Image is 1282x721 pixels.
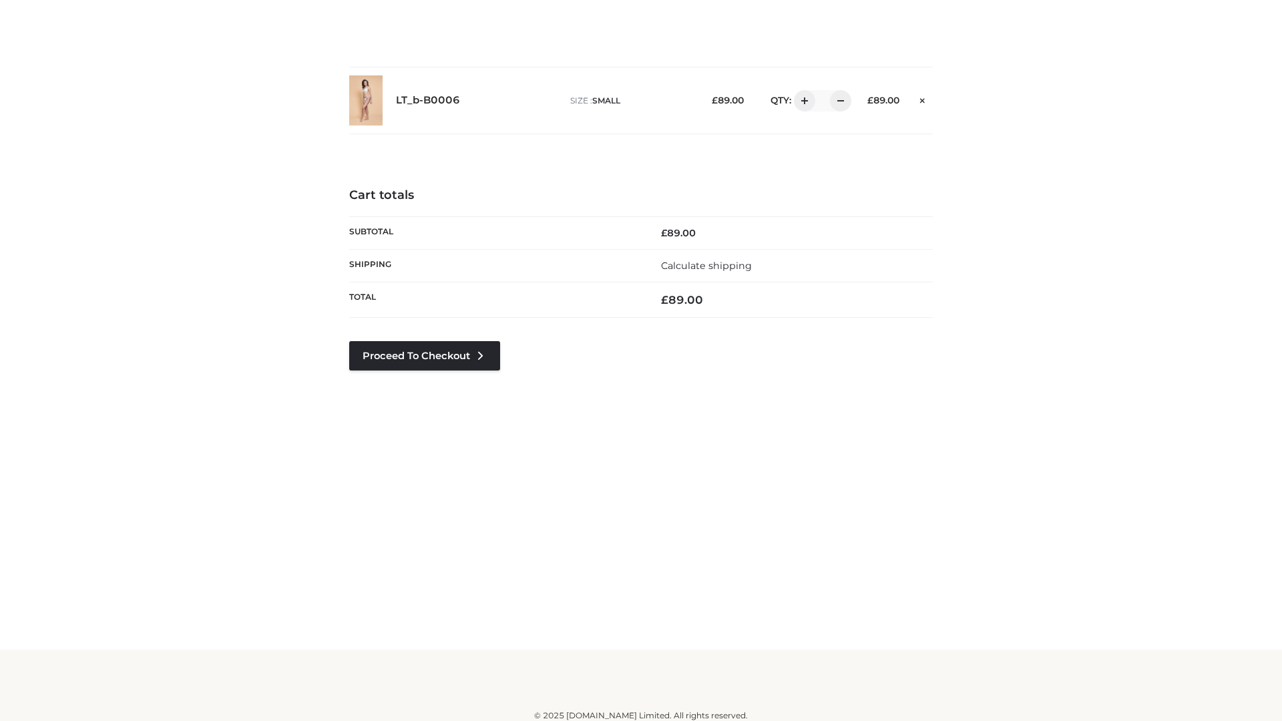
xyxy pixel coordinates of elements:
div: QTY: [757,90,847,111]
span: £ [712,95,718,105]
bdi: 89.00 [661,293,703,306]
span: £ [661,293,668,306]
bdi: 89.00 [712,95,744,105]
a: LT_b-B0006 [396,94,460,107]
p: size : [570,95,691,107]
bdi: 89.00 [867,95,899,105]
th: Shipping [349,249,641,282]
h4: Cart totals [349,188,933,203]
img: LT_b-B0006 - SMALL [349,75,383,126]
a: Proceed to Checkout [349,341,500,371]
bdi: 89.00 [661,227,696,239]
span: £ [661,227,667,239]
a: Calculate shipping [661,260,752,272]
th: Total [349,282,641,318]
a: Remove this item [913,90,933,107]
span: £ [867,95,873,105]
span: SMALL [592,95,620,105]
th: Subtotal [349,216,641,249]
